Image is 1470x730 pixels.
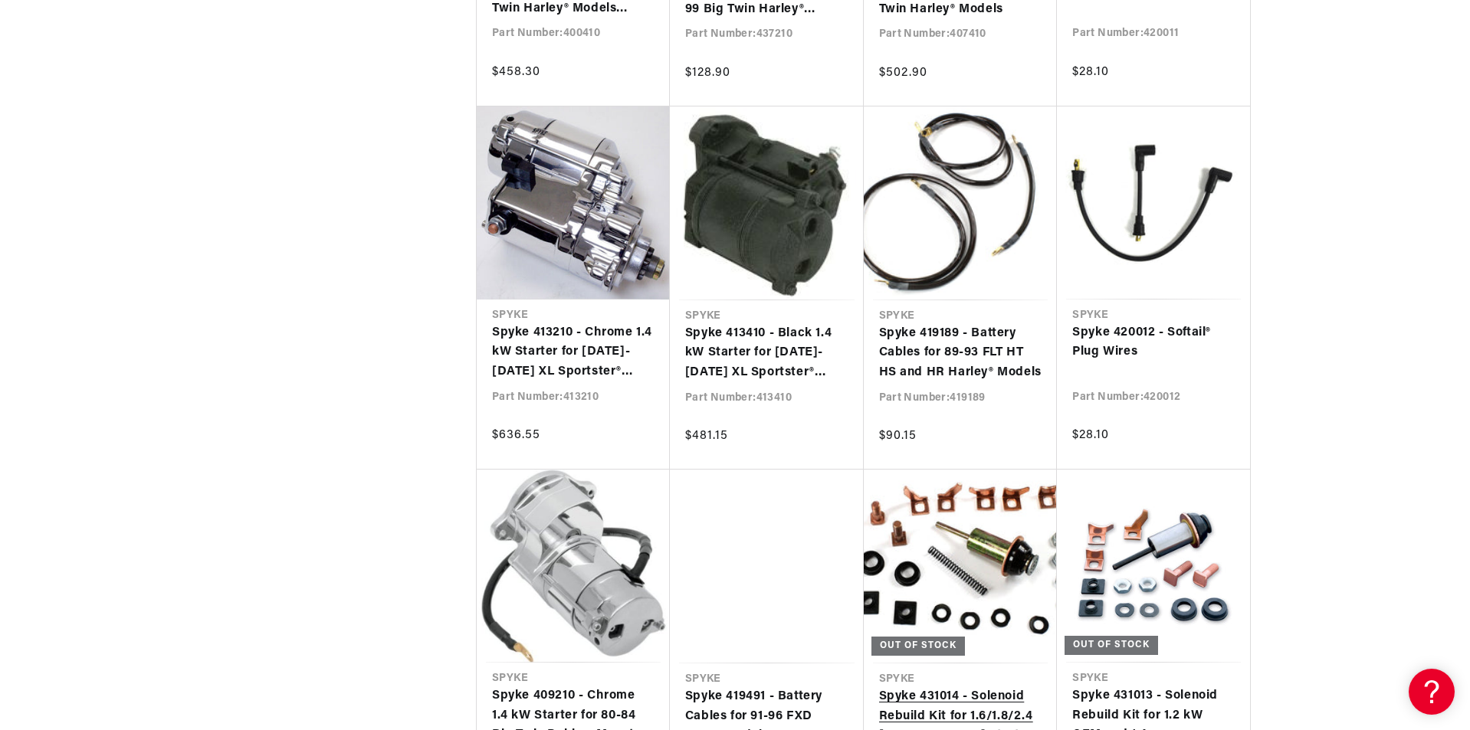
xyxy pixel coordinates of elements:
[879,324,1042,383] a: Spyke 419189 - Battery Cables for 89-93 FLT HT HS and HR Harley® Models
[1072,323,1235,362] a: Spyke 420012 - Softail® Plug Wires
[492,323,655,382] a: Spyke 413210 - Chrome 1.4 kW Starter for [DATE]-[DATE] XL Sportster® Models and [DATE]-[DATE] Bue...
[685,324,848,383] a: Spyke 413410 - Black 1.4 kW Starter for [DATE]-[DATE] XL Sportster® Models and [DATE]-[DATE] Buel...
